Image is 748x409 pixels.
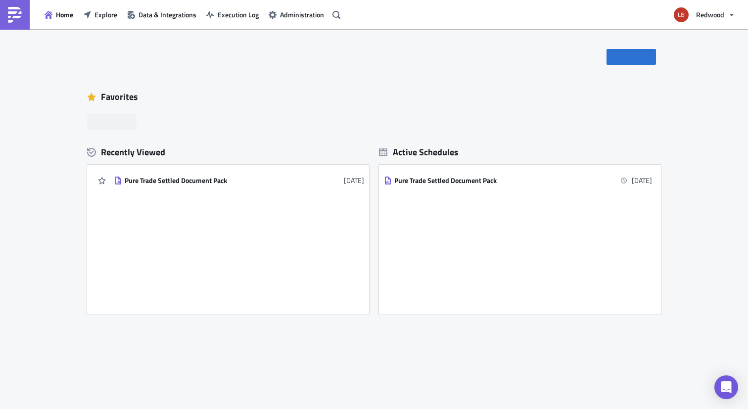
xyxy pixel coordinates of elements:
[379,146,459,158] div: Active Schedules
[201,7,264,22] button: Execution Log
[280,9,324,20] span: Administration
[94,9,117,20] span: Explore
[114,171,364,190] a: Pure Trade Settled Document Pack[DATE]
[696,9,724,20] span: Redwood
[78,7,122,22] button: Explore
[87,145,369,160] div: Recently Viewed
[632,175,652,185] time: 2025-10-06 08:00
[139,9,196,20] span: Data & Integrations
[56,9,73,20] span: Home
[394,176,567,185] div: Pure Trade Settled Document Pack
[668,4,741,26] button: Redwood
[122,7,201,22] button: Data & Integrations
[87,90,661,104] div: Favorites
[218,9,259,20] span: Execution Log
[7,7,23,23] img: PushMetrics
[384,171,652,190] a: Pure Trade Settled Document Pack[DATE]
[714,375,738,399] div: Open Intercom Messenger
[344,175,364,185] time: 2025-09-30T06:08:45Z
[125,176,298,185] div: Pure Trade Settled Document Pack
[40,7,78,22] button: Home
[673,6,690,23] img: Avatar
[264,7,329,22] button: Administration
